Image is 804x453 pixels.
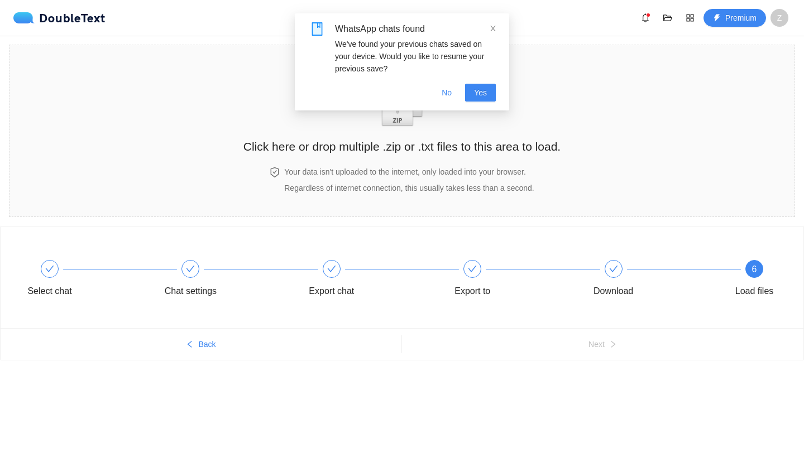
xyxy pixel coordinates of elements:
button: No [433,84,461,102]
div: Load files [735,282,774,300]
button: appstore [681,9,699,27]
span: 6 [752,264,757,274]
span: Yes [474,86,487,99]
span: check [609,264,618,273]
h2: Click here or drop multiple .zip or .txt files to this area to load. [243,137,561,156]
div: Chat settings [158,260,299,300]
button: Nextright [402,335,803,353]
a: logoDoubleText [13,12,106,23]
div: 6Load files [722,260,787,300]
button: folder-open [659,9,677,27]
div: Export to [440,260,581,300]
span: check [186,264,195,273]
button: bell [636,9,654,27]
div: We've found your previous chats saved on your device. Would you like to resume your previous save? [335,38,496,75]
span: Back [198,338,216,350]
div: Select chat [27,282,71,300]
div: Export chat [309,282,354,300]
span: Regardless of internet connection, this usually takes less than a second. [284,184,534,192]
div: Export to [454,282,490,300]
span: check [468,264,477,273]
span: Premium [725,12,757,24]
img: logo [13,12,39,23]
h4: Your data isn't uploaded to the internet, only loaded into your browser. [284,166,534,178]
div: Export chat [299,260,440,300]
span: No [442,86,452,99]
div: Download [581,260,722,300]
div: WhatsApp chats found [335,22,496,36]
span: close [489,25,497,32]
span: bell [637,13,654,22]
span: Z [777,9,782,27]
button: Yes [465,84,496,102]
span: left [186,340,194,349]
button: leftBack [1,335,401,353]
div: DoubleText [13,12,106,23]
div: Download [594,282,633,300]
span: thunderbolt [713,14,721,23]
span: book [310,22,324,36]
span: folder-open [659,13,676,22]
span: check [327,264,336,273]
span: appstore [682,13,698,22]
div: Select chat [17,260,158,300]
span: safety-certificate [270,167,280,177]
span: check [45,264,54,273]
div: Chat settings [165,282,217,300]
button: thunderboltPremium [703,9,766,27]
